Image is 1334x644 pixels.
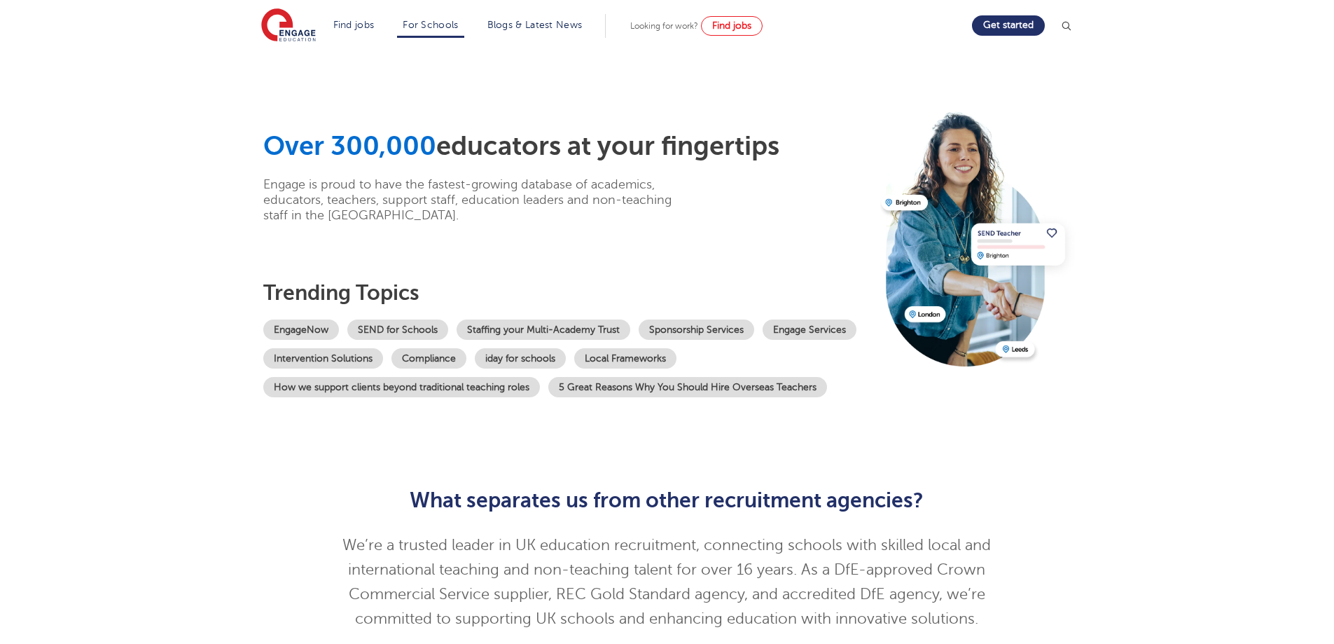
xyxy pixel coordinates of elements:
[263,320,339,340] a: EngageNow
[487,20,583,30] a: Blogs & Latest News
[712,20,751,31] span: Find jobs
[263,377,540,397] a: How we support clients beyond traditional teaching roles
[261,8,316,43] img: Engage Education
[763,320,856,340] a: Engage Services
[639,320,754,340] a: Sponsorship Services
[878,106,1078,366] img: Recruitment hero image
[263,131,436,161] span: Over 300,000
[457,320,630,340] a: Staffing your Multi-Academy Trust
[630,21,698,31] span: Looking for work?
[548,377,827,397] a: 5 Great Reasons Why You Should Hire Overseas Teachers
[333,20,375,30] a: Find jobs
[574,348,676,369] a: Local Frameworks
[701,16,763,36] a: Find jobs
[263,280,871,306] h3: Trending topics
[347,320,448,340] a: SEND for Schools
[324,533,1010,631] p: We’re a trusted leader in UK education recruitment, connecting schools with skilled local and int...
[972,15,1045,36] a: Get started
[475,348,566,369] a: iday for schools
[263,130,871,163] h1: educators at your fingertips
[263,348,383,369] a: Intervention Solutions
[391,348,466,369] a: Compliance
[263,177,694,223] p: Engage is proud to have the fastest-growing database of academics, educators, teachers, support s...
[324,488,1010,512] h2: What separates us from other recruitment agencies?
[403,20,458,30] a: For Schools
